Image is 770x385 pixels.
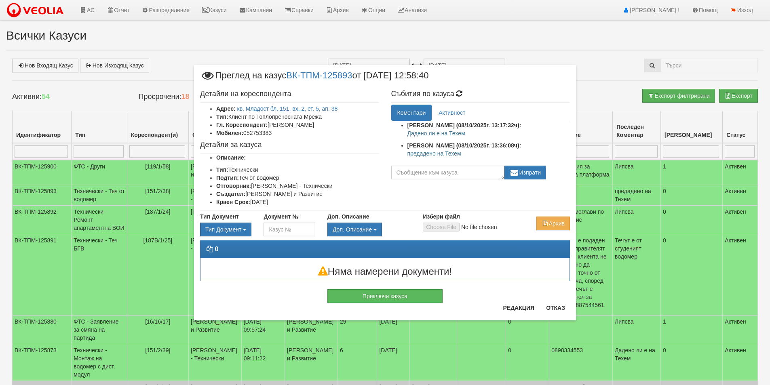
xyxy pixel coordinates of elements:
[407,122,521,128] strong: [PERSON_NAME] (08/10/2025г. 13:17:32ч):
[327,212,369,221] label: Доп. Описание
[216,122,268,128] b: Гл. Кореспондент:
[504,166,546,179] button: Изпрати
[327,289,443,303] button: Приключи казуса
[216,130,243,136] b: Мобилен:
[216,166,228,173] b: Тип:
[216,166,379,174] li: Технически
[407,149,570,158] p: предадено на Техем
[327,223,382,236] button: Доп. Описание
[423,212,460,221] label: Избери файл
[391,105,432,121] a: Коментари
[205,226,241,233] span: Тип Документ
[286,70,352,80] a: ВК-ТПМ-125893
[407,142,521,149] strong: [PERSON_NAME] (08/10/2025г. 13:36:08ч):
[200,223,251,236] div: Двоен клик, за изчистване на избраната стойност.
[216,183,251,189] b: Отговорник:
[264,212,298,221] label: Документ №
[216,175,239,181] b: Подтип:
[536,217,570,230] button: Архив
[216,129,379,137] li: 052753383
[216,198,379,206] li: [DATE]
[200,266,570,277] h3: Няма намерени документи!
[216,121,379,129] li: [PERSON_NAME]
[216,174,379,182] li: Теч от водомер
[541,301,570,314] button: Отказ
[216,190,379,198] li: [PERSON_NAME] и Развитие
[216,199,250,205] b: Краен Срок:
[200,223,251,236] button: Тип Документ
[216,182,379,190] li: [PERSON_NAME] - Технически
[200,141,379,149] h4: Детайли за казуса
[498,301,539,314] button: Редакция
[407,129,570,137] p: Дадено ли е на Техем
[216,154,246,161] b: Описание:
[216,114,228,120] b: Тип:
[333,226,372,233] span: Доп. Описание
[216,191,245,197] b: Създател:
[216,105,236,112] b: Адрес:
[264,223,315,236] input: Казус №
[391,90,570,98] h4: Събития по казуса
[200,71,428,86] span: Преглед на казус от [DATE] 12:58:40
[200,90,379,98] h4: Детайли на кореспондента
[200,212,239,221] label: Тип Документ
[237,105,338,112] a: кв. Младост бл. 151, вх. 2, ет. 5, ап. 38
[216,113,379,121] li: Клиент по Топлопреносната Мрежа
[327,223,411,236] div: Двоен клик, за изчистване на избраната стойност.
[432,105,471,121] a: Активност
[215,246,218,252] strong: 0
